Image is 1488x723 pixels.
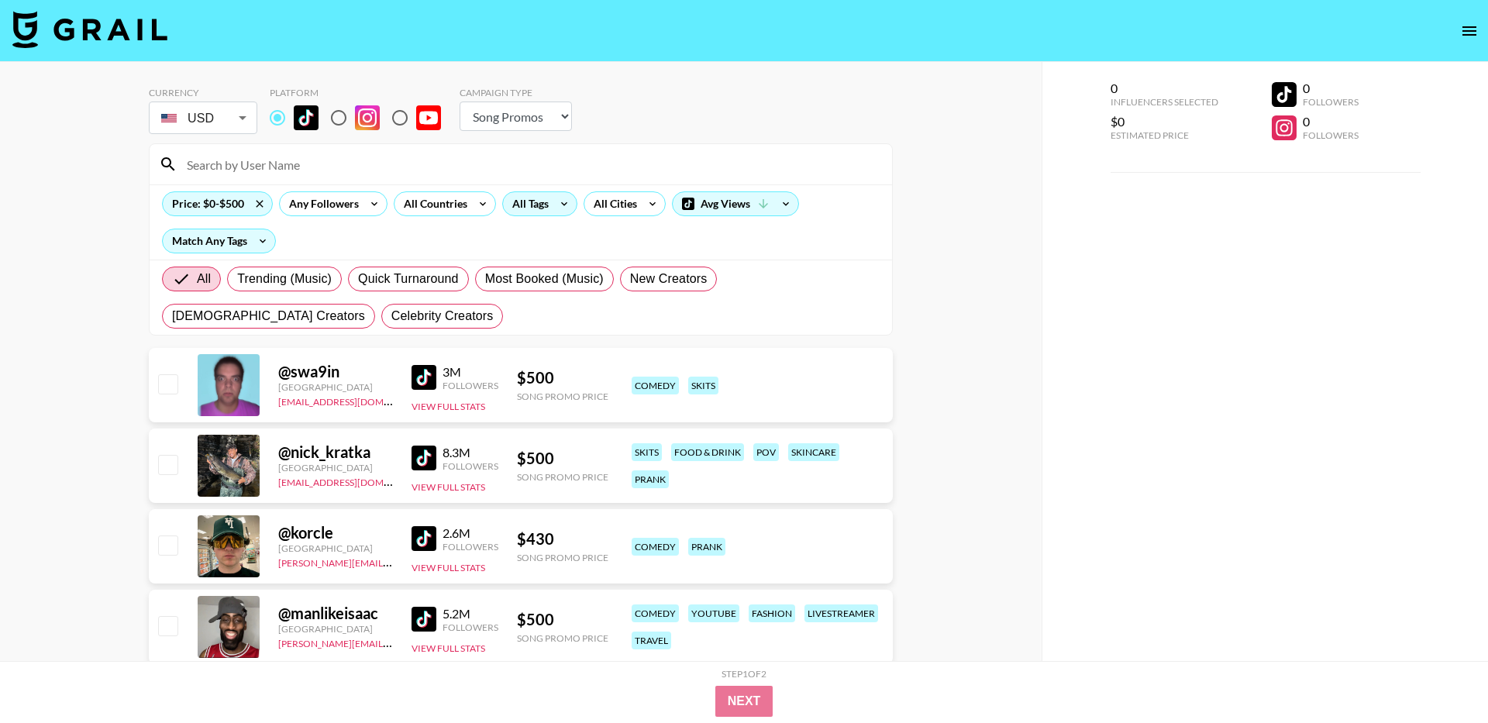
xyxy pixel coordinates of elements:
div: @ korcle [278,523,393,542]
div: food & drink [671,443,744,461]
div: Song Promo Price [517,552,608,563]
div: comedy [632,377,679,394]
img: YouTube [416,105,441,130]
a: [PERSON_NAME][EMAIL_ADDRESS][DOMAIN_NAME] [278,635,508,649]
div: Followers [1303,129,1359,141]
div: @ swa9in [278,362,393,381]
div: $0 [1111,114,1218,129]
button: open drawer [1454,15,1485,46]
input: Search by User Name [177,152,883,177]
button: View Full Stats [412,642,485,654]
span: Most Booked (Music) [485,270,604,288]
div: Song Promo Price [517,632,608,644]
div: youtube [688,604,739,622]
iframe: Drift Widget Chat Controller [1410,646,1469,704]
div: 0 [1111,81,1218,96]
div: Any Followers [280,192,362,215]
div: USD [152,105,254,132]
div: [GEOGRAPHIC_DATA] [278,462,393,473]
img: TikTok [294,105,319,130]
div: skits [632,443,662,461]
div: $ 500 [517,610,608,629]
div: Followers [1303,96,1359,108]
div: Followers [443,380,498,391]
span: All [197,270,211,288]
div: [GEOGRAPHIC_DATA] [278,623,393,635]
div: fashion [749,604,795,622]
div: Song Promo Price [517,391,608,402]
div: Followers [443,541,498,553]
div: $ 500 [517,368,608,387]
div: All Tags [503,192,552,215]
div: Followers [443,460,498,472]
span: Quick Turnaround [358,270,459,288]
div: All Countries [394,192,470,215]
div: Match Any Tags [163,229,275,253]
div: 3M [443,364,498,380]
div: 8.3M [443,445,498,460]
div: pov [753,443,779,461]
div: @ manlikeisaac [278,604,393,623]
span: Celebrity Creators [391,307,494,325]
button: View Full Stats [412,562,485,573]
div: livestreamer [804,604,878,622]
span: [DEMOGRAPHIC_DATA] Creators [172,307,365,325]
div: Platform [270,87,453,98]
div: prank [688,538,725,556]
div: 0 [1303,114,1359,129]
div: skits [688,377,718,394]
div: $ 430 [517,529,608,549]
div: Step 1 of 2 [722,668,766,680]
div: comedy [632,538,679,556]
div: $ 500 [517,449,608,468]
a: [EMAIL_ADDRESS][DOMAIN_NAME] [278,393,434,408]
img: Instagram [355,105,380,130]
div: Price: $0-$500 [163,192,272,215]
div: 5.2M [443,606,498,621]
span: Trending (Music) [237,270,332,288]
div: travel [632,632,671,649]
img: TikTok [412,607,436,632]
div: skincare [788,443,839,461]
img: Grail Talent [12,11,167,48]
div: Campaign Type [460,87,572,98]
img: TikTok [412,446,436,470]
img: TikTok [412,526,436,551]
div: [GEOGRAPHIC_DATA] [278,381,393,393]
div: Song Promo Price [517,471,608,483]
div: Avg Views [673,192,798,215]
div: Followers [443,621,498,633]
span: New Creators [630,270,708,288]
div: [GEOGRAPHIC_DATA] [278,542,393,554]
div: prank [632,470,669,488]
div: 2.6M [443,525,498,541]
a: [PERSON_NAME][EMAIL_ADDRESS][DOMAIN_NAME] [278,554,508,569]
button: View Full Stats [412,481,485,493]
a: [EMAIL_ADDRESS][DOMAIN_NAME] [278,473,434,488]
button: Next [715,686,773,717]
img: TikTok [412,365,436,390]
div: Currency [149,87,257,98]
div: Influencers Selected [1111,96,1218,108]
div: 0 [1303,81,1359,96]
div: All Cities [584,192,640,215]
div: Estimated Price [1111,129,1218,141]
div: comedy [632,604,679,622]
div: @ nick_kratka [278,442,393,462]
button: View Full Stats [412,401,485,412]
